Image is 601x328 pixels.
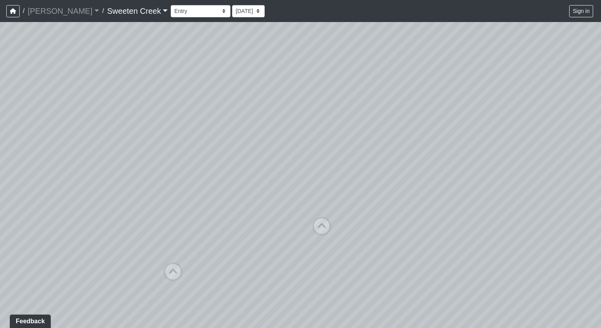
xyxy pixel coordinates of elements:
[107,3,168,19] a: Sweeten Creek
[99,3,107,19] span: /
[6,312,52,328] iframe: Ybug feedback widget
[20,3,28,19] span: /
[569,5,593,17] button: Sign in
[28,3,99,19] a: [PERSON_NAME]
